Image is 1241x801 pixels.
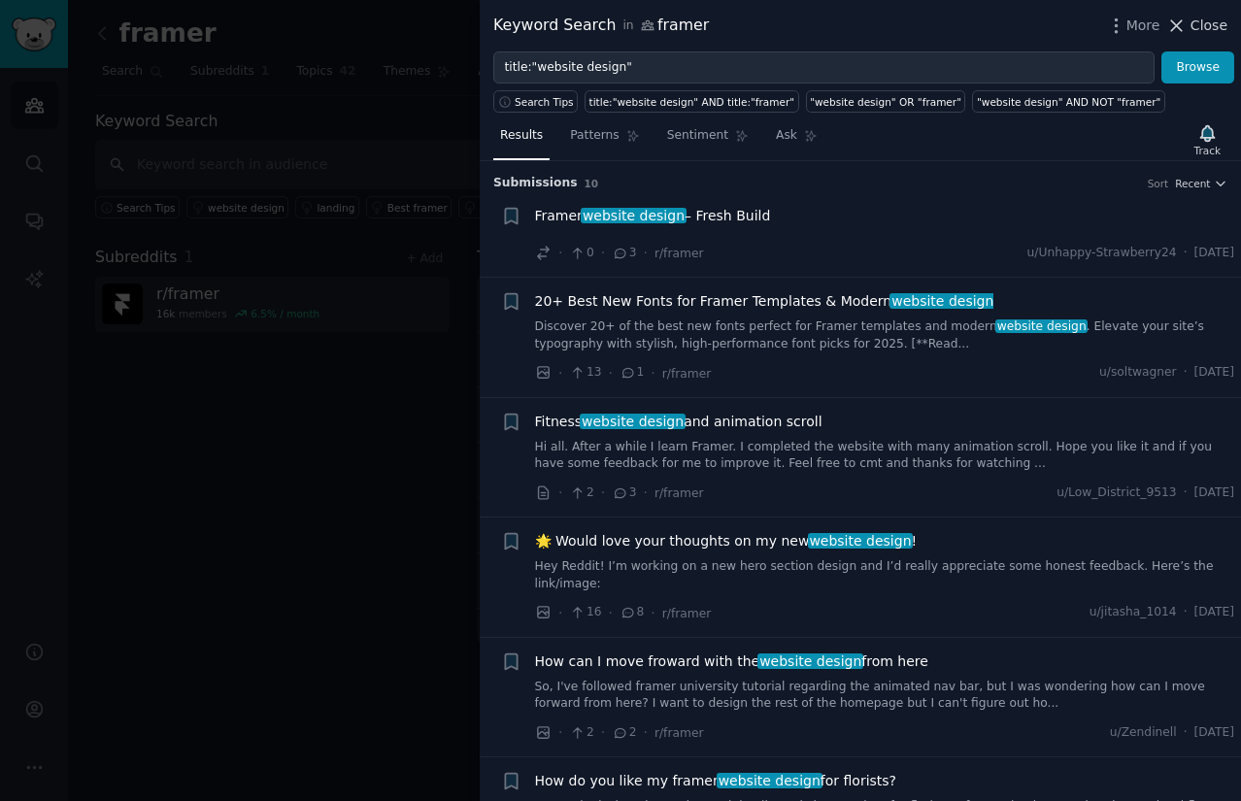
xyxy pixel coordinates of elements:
span: Framer – Fresh Build [535,206,771,226]
span: website design [757,653,863,669]
span: · [644,722,648,743]
span: u/Zendinell [1110,724,1177,742]
a: How do you like my framerwebsite designfor florists? [535,771,897,791]
span: u/Unhappy-Strawberry24 [1027,245,1177,262]
div: "website design" OR "framer" [810,95,961,109]
span: u/soltwagner [1099,364,1177,382]
span: 0 [569,245,593,262]
div: "website design" AND NOT "framer" [977,95,1160,109]
span: website design [889,293,995,309]
a: Hi all. After a while I learn Framer. I completed the website with many animation scroll. Hope yo... [535,439,1235,473]
button: Search Tips [493,90,578,113]
span: · [558,603,562,623]
button: Recent [1175,177,1227,190]
span: [DATE] [1194,484,1234,502]
span: 2 [612,724,636,742]
span: · [558,722,562,743]
span: · [558,483,562,503]
span: website design [995,319,1089,333]
button: Track [1188,119,1227,160]
span: More [1126,16,1160,36]
span: · [558,243,562,263]
span: website design [581,208,687,223]
a: Hey Reddit! I’m working on a new hero section design and I’d really appreciate some honest feedba... [535,558,1235,592]
span: Patterns [570,127,619,145]
span: · [644,243,648,263]
span: · [1184,724,1188,742]
a: Patterns [563,120,646,160]
a: Framerwebsite design– Fresh Build [535,206,771,226]
span: · [558,363,562,384]
button: Close [1166,16,1227,36]
span: · [601,243,605,263]
a: "website design" OR "framer" [806,90,966,113]
span: website design [580,414,686,429]
span: r/framer [662,607,712,620]
span: r/framer [654,486,704,500]
span: · [1184,245,1188,262]
a: 🌟 Would love your thoughts on my newwebsite design! [535,531,918,551]
span: u/Low_District_9513 [1057,484,1176,502]
span: · [1184,364,1188,382]
div: Keyword Search framer [493,14,709,38]
span: Ask [776,127,797,145]
span: Recent [1175,177,1210,190]
span: 10 [585,178,599,189]
a: title:"website design" AND title:"framer" [585,90,799,113]
span: 13 [569,364,601,382]
div: Sort [1148,177,1169,190]
span: 3 [612,484,636,502]
span: 3 [612,245,636,262]
a: "website design" AND NOT "framer" [972,90,1164,113]
span: Search Tips [515,95,574,109]
span: 20+ Best New Fonts for Framer Templates & Modern [535,291,994,312]
span: Fitness and animation scroll [535,412,822,432]
span: [DATE] [1194,245,1234,262]
div: Track [1194,144,1221,157]
span: · [651,363,654,384]
span: [DATE] [1194,724,1234,742]
span: · [609,363,613,384]
button: Browse [1161,51,1234,84]
span: website design [717,773,822,788]
a: Sentiment [660,120,755,160]
span: Results [500,127,543,145]
span: · [1184,604,1188,621]
button: More [1106,16,1160,36]
span: · [609,603,613,623]
span: 🌟 Would love your thoughts on my new ! [535,531,918,551]
span: 1 [620,364,644,382]
span: r/framer [662,367,712,381]
span: [DATE] [1194,364,1234,382]
a: Ask [769,120,824,160]
input: Try a keyword related to your business [493,51,1155,84]
span: Close [1191,16,1227,36]
span: · [644,483,648,503]
span: [DATE] [1194,604,1234,621]
span: · [601,483,605,503]
span: 16 [569,604,601,621]
span: 8 [620,604,644,621]
a: Results [493,120,550,160]
span: Sentiment [667,127,728,145]
span: r/framer [654,726,704,740]
a: So, I've followed framer university tutorial regarding the animated nav bar, but I was wondering ... [535,679,1235,713]
span: 2 [569,484,593,502]
span: · [601,722,605,743]
a: Fitnesswebsite designand animation scroll [535,412,822,432]
span: How can I move froward with the from here [535,651,928,672]
span: website design [808,533,914,549]
span: r/framer [654,247,704,260]
span: in [622,17,633,35]
a: 20+ Best New Fonts for Framer Templates & Modernwebsite design [535,291,994,312]
span: How do you like my framer for florists? [535,771,897,791]
div: title:"website design" AND title:"framer" [589,95,795,109]
span: 2 [569,724,593,742]
span: Submission s [493,175,578,192]
a: How can I move froward with thewebsite designfrom here [535,651,928,672]
span: · [651,603,654,623]
a: Discover 20+ of the best new fonts perfect for Framer templates and modernwebsite design. Elevate... [535,318,1235,352]
span: · [1184,484,1188,502]
span: u/jitasha_1014 [1090,604,1177,621]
